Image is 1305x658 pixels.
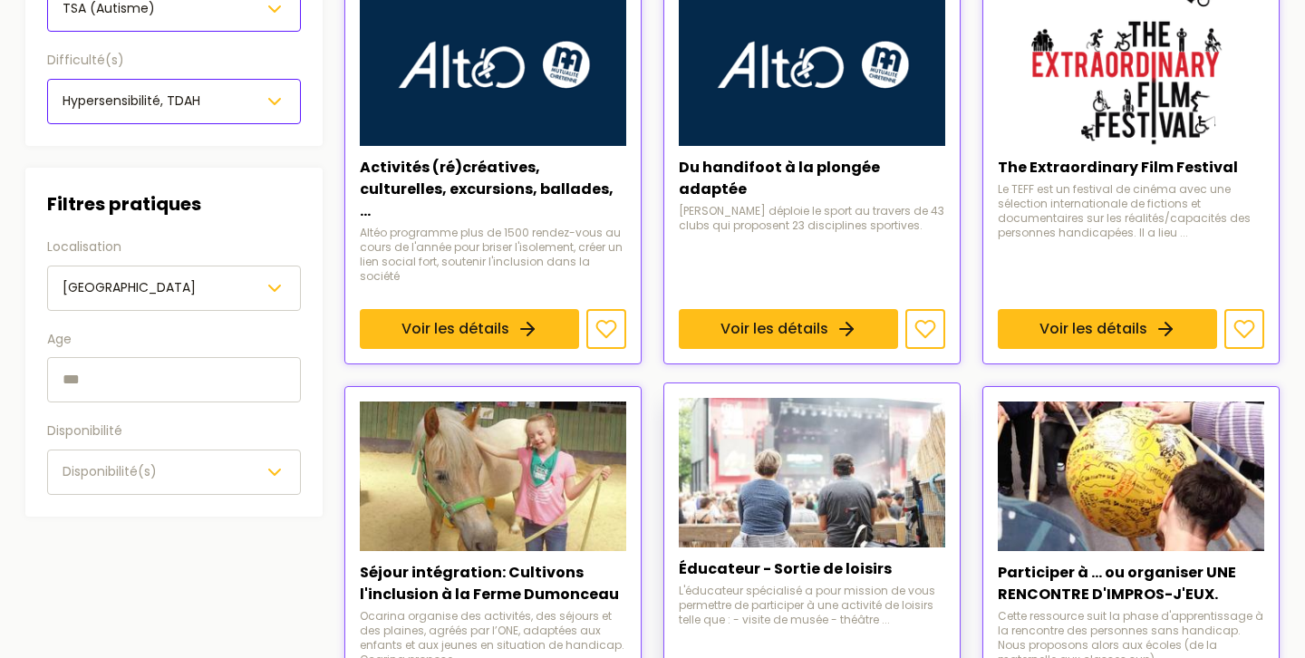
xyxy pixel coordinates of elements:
[47,50,301,72] label: Difficulté(s)
[63,462,157,480] span: Disponibilité(s)
[47,79,301,124] button: Hypersensibilité, TDAH
[63,278,196,296] span: [GEOGRAPHIC_DATA]
[47,421,301,442] label: Disponibilité
[47,450,301,495] button: Disponibilité(s)
[47,266,301,311] button: [GEOGRAPHIC_DATA]
[47,189,301,218] h3: Filtres pratiques
[905,309,945,349] button: Ajouter aux favoris
[998,309,1217,349] a: Voir les détails
[47,329,301,351] label: Age
[47,237,301,258] label: Localisation
[63,92,200,110] span: Hypersensibilité, TDAH
[1224,309,1264,349] button: Ajouter aux favoris
[586,309,626,349] button: Ajouter aux favoris
[360,309,579,349] a: Voir les détails
[679,309,898,349] a: Voir les détails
